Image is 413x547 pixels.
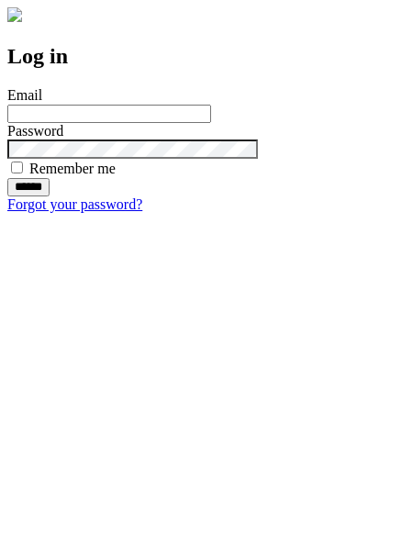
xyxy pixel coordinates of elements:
label: Password [7,123,63,139]
img: logo-4e3dc11c47720685a147b03b5a06dd966a58ff35d612b21f08c02c0306f2b779.png [7,7,22,22]
label: Remember me [29,161,116,176]
label: Email [7,87,42,103]
h2: Log in [7,44,406,69]
a: Forgot your password? [7,196,142,212]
